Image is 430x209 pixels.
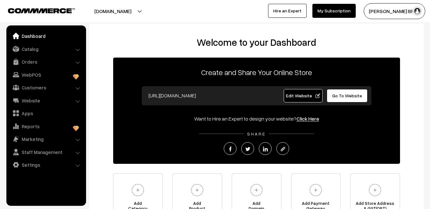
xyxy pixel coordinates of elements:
span: Edit Website [286,93,320,98]
img: plus.svg [188,181,206,199]
a: Catalog [8,43,84,55]
a: Edit Website [284,89,323,102]
span: SHARE [244,131,269,136]
a: Reports [8,121,84,132]
a: Marketing [8,133,84,145]
img: plus.svg [248,181,265,199]
a: Hire an Expert [268,4,307,18]
button: [DOMAIN_NAME] [72,3,154,19]
div: Want to Hire an Expert to design your website? [113,115,400,122]
a: Settings [8,159,84,171]
span: Go To Website [332,93,362,98]
a: WebPOS [8,69,84,80]
a: Dashboard [8,30,84,42]
a: Customers [8,82,84,93]
a: Apps [8,108,84,119]
p: Create and Share Your Online Store [113,66,400,78]
h2: Welcome to your Dashboard [96,37,417,48]
a: My Subscription [312,4,356,18]
img: COMMMERCE [8,8,75,13]
a: Website [8,95,84,106]
img: plus.svg [366,181,384,199]
a: COMMMERCE [8,6,64,14]
img: user [412,6,422,16]
a: Go To Website [327,89,368,102]
img: plus.svg [307,181,324,199]
button: [PERSON_NAME] Bha… [364,3,425,19]
a: Staff Management [8,146,84,158]
img: plus.svg [129,181,147,199]
a: Click Here [296,115,319,122]
a: Orders [8,56,84,67]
